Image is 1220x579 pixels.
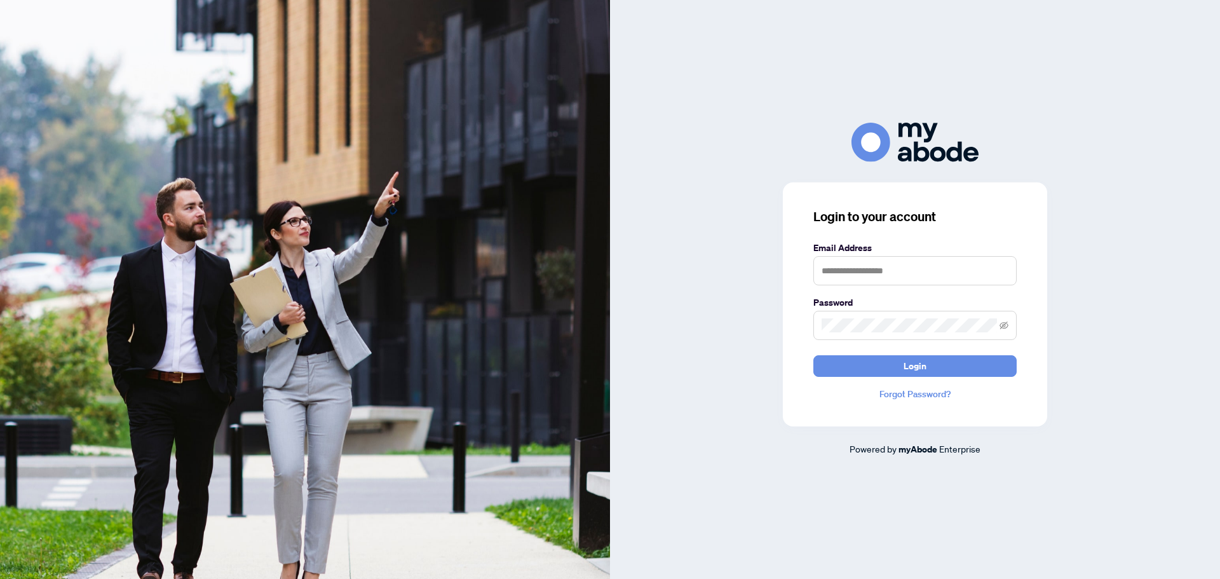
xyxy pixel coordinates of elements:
[813,355,1017,377] button: Login
[904,356,926,376] span: Login
[850,443,897,454] span: Powered by
[898,442,937,456] a: myAbode
[939,443,980,454] span: Enterprise
[813,387,1017,401] a: Forgot Password?
[813,241,1017,255] label: Email Address
[813,208,1017,226] h3: Login to your account
[1000,321,1008,330] span: eye-invisible
[851,123,979,161] img: ma-logo
[813,296,1017,310] label: Password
